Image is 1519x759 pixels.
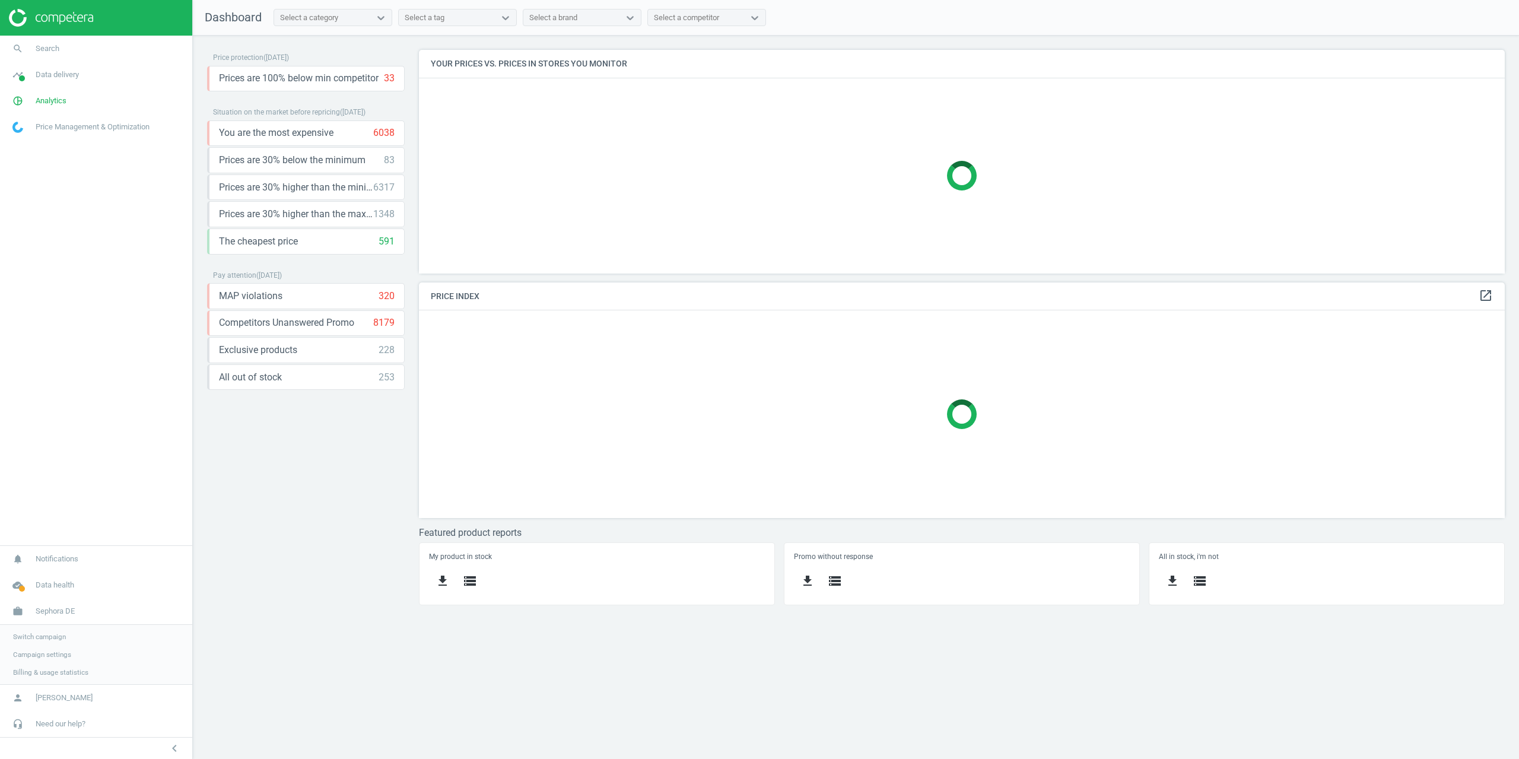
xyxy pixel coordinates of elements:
[263,53,289,62] span: ( [DATE] )
[373,208,395,221] div: 1348
[7,37,29,60] i: search
[419,527,1505,538] h3: Featured product reports
[1165,574,1180,588] i: get_app
[654,12,719,23] div: Select a competitor
[373,316,395,329] div: 8179
[1159,567,1186,595] button: get_app
[384,72,395,85] div: 33
[7,574,29,596] i: cloud_done
[219,316,354,329] span: Competitors Unanswered Promo
[36,580,74,590] span: Data health
[7,63,29,86] i: timeline
[205,10,262,24] span: Dashboard
[219,290,282,303] span: MAP violations
[384,154,395,167] div: 83
[219,181,373,194] span: Prices are 30% higher than the minimum
[529,12,577,23] div: Select a brand
[419,50,1505,78] h4: Your prices vs. prices in stores you monitor
[373,126,395,139] div: 6038
[7,713,29,735] i: headset_mic
[167,741,182,755] i: chevron_left
[429,567,456,595] button: get_app
[436,574,450,588] i: get_app
[379,371,395,384] div: 253
[13,668,88,677] span: Billing & usage statistics
[429,552,764,561] h5: My product in stock
[821,567,849,595] button: storage
[828,574,842,588] i: storage
[800,574,815,588] i: get_app
[12,122,23,133] img: wGWNvw8QSZomAAAAABJRU5ErkJggg==
[160,741,189,756] button: chevron_left
[213,53,263,62] span: Price protection
[280,12,338,23] div: Select a category
[213,271,256,280] span: Pay attention
[213,108,340,116] span: Situation on the market before repricing
[36,606,75,617] span: Sephora DE
[7,600,29,623] i: work
[219,371,282,384] span: All out of stock
[219,208,373,221] span: Prices are 30% higher than the maximal
[36,122,150,132] span: Price Management & Optimization
[1479,288,1493,304] a: open_in_new
[7,687,29,709] i: person
[36,43,59,54] span: Search
[379,344,395,357] div: 228
[1159,552,1494,561] h5: All in stock, i'm not
[256,271,282,280] span: ( [DATE] )
[36,69,79,80] span: Data delivery
[379,235,395,248] div: 591
[1479,288,1493,303] i: open_in_new
[219,72,379,85] span: Prices are 100% below min competitor
[794,567,821,595] button: get_app
[9,9,93,27] img: ajHJNr6hYgQAAAAASUVORK5CYII=
[456,567,484,595] button: storage
[405,12,444,23] div: Select a tag
[36,554,78,564] span: Notifications
[373,181,395,194] div: 6317
[219,154,366,167] span: Prices are 30% below the minimum
[13,650,71,659] span: Campaign settings
[463,574,477,588] i: storage
[7,548,29,570] i: notifications
[36,96,66,106] span: Analytics
[379,290,395,303] div: 320
[1186,567,1213,595] button: storage
[36,719,85,729] span: Need our help?
[7,90,29,112] i: pie_chart_outlined
[1193,574,1207,588] i: storage
[419,282,1505,310] h4: Price Index
[13,632,66,642] span: Switch campaign
[36,693,93,703] span: [PERSON_NAME]
[219,344,297,357] span: Exclusive products
[340,108,366,116] span: ( [DATE] )
[219,126,333,139] span: You are the most expensive
[794,552,1129,561] h5: Promo without response
[219,235,298,248] span: The cheapest price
